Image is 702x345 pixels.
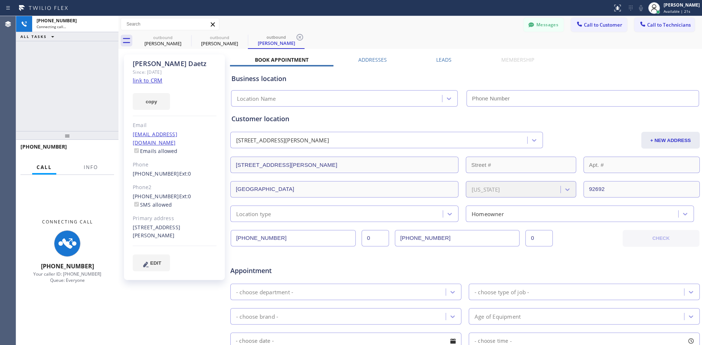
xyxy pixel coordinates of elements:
input: SMS allowed [134,202,139,207]
span: Call to Technicians [647,22,691,28]
button: ALL TASKS [16,32,61,41]
span: Connecting call… [37,24,66,29]
button: Mute [636,3,646,13]
div: Carmen Daetz [135,32,190,49]
button: Call [32,160,56,175]
button: Call to Customer [571,18,627,32]
div: [PERSON_NAME] [249,40,304,46]
div: Location Name [237,95,276,103]
div: [PERSON_NAME] [192,40,247,47]
input: Street # [466,157,576,173]
input: Phone Number [231,230,356,246]
label: Emails allowed [133,147,178,154]
div: outbound [249,34,304,40]
label: Membership [501,56,534,63]
span: Your caller ID: [PHONE_NUMBER] Queue: Everyone [33,271,101,283]
button: + NEW ADDRESS [641,132,700,149]
span: [PHONE_NUMBER] [41,262,94,270]
div: [PERSON_NAME] [664,2,700,8]
button: Info [79,160,102,175]
input: Emails allowed [134,148,139,153]
button: copy [133,93,170,110]
span: [PHONE_NUMBER] [20,143,67,150]
div: Primary address [133,214,216,223]
div: Email [133,121,216,130]
div: [PERSON_NAME] Daetz [133,60,216,68]
div: Business location [231,74,699,84]
input: Ext. [362,230,389,246]
input: City [230,181,458,198]
a: [PHONE_NUMBER] [133,170,179,177]
div: [PERSON_NAME] [135,40,190,47]
span: - choose time - [475,337,512,344]
a: [EMAIL_ADDRESS][DOMAIN_NAME] [133,131,177,146]
input: Search [121,18,219,30]
div: Location type [236,210,271,218]
div: Since: [DATE] [133,68,216,76]
span: Available | 21s [664,9,690,14]
div: outbound [135,35,190,40]
span: Ext: 0 [179,193,191,200]
input: ZIP [584,181,700,198]
span: Info [84,164,98,170]
span: ALL TASKS [20,34,47,39]
a: [PHONE_NUMBER] [133,193,179,200]
span: EDIT [150,260,161,266]
div: Phone2 [133,183,216,192]
div: - choose department - [236,288,293,296]
input: Phone Number 2 [395,230,520,246]
span: Appointment [230,266,386,276]
div: Customer location [231,114,699,124]
label: SMS allowed [133,201,172,208]
div: Phone [133,161,216,169]
button: Messages [524,18,564,32]
button: Call to Technicians [634,18,695,32]
a: link to CRM [133,77,162,84]
input: Apt. # [584,157,700,173]
input: Phone Number [467,90,699,107]
div: - choose type of job - [475,288,529,296]
div: Age of Equipment [475,312,521,321]
div: [STREET_ADDRESS][PERSON_NAME] [133,223,216,240]
span: Connecting Call [42,219,93,225]
div: Homeowner [472,210,504,218]
div: - choose brand - [236,312,278,321]
button: CHECK [623,230,699,247]
label: Addresses [358,56,387,63]
span: Call to Customer [584,22,622,28]
button: EDIT [133,254,170,271]
label: Leads [436,56,452,63]
div: [STREET_ADDRESS][PERSON_NAME] [236,136,329,145]
span: Ext: 0 [179,170,191,177]
input: Ext. 2 [525,230,553,246]
input: Address [230,157,458,173]
label: Book Appointment [255,56,309,63]
div: outbound [192,35,247,40]
div: Carmen Daetz [192,32,247,49]
span: Call [37,164,52,170]
div: Carmen Daetz [249,32,304,48]
span: [PHONE_NUMBER] [37,18,77,24]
